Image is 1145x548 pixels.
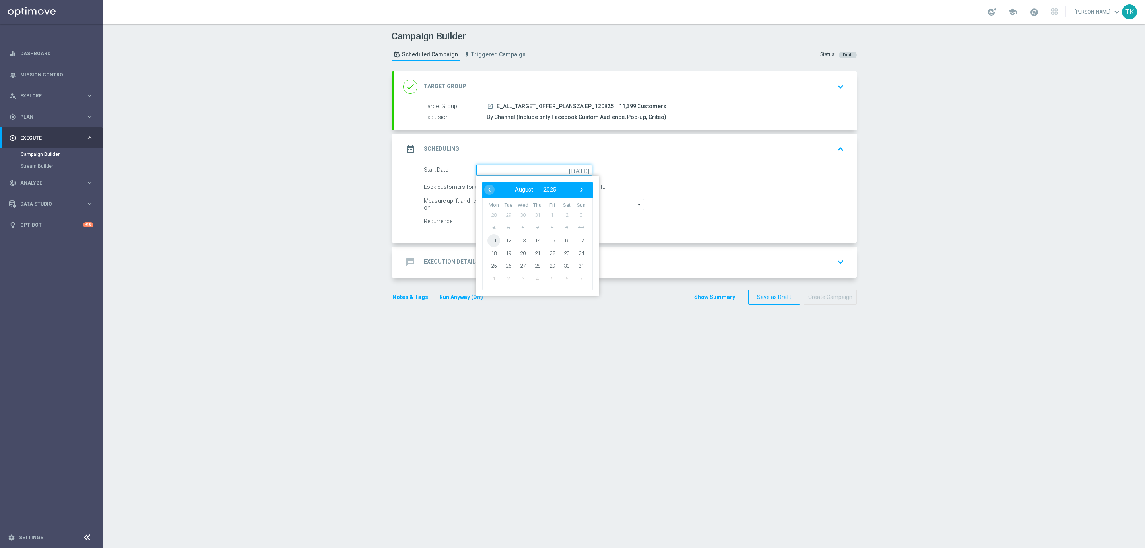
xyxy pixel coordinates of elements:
[9,50,16,57] i: equalizer
[560,234,573,247] span: 16
[20,181,86,185] span: Analyze
[9,51,94,57] button: equalizer Dashboard
[502,247,515,259] span: 19
[487,103,493,109] i: launch
[20,214,83,235] a: Optibot
[9,200,86,208] div: Data Studio
[20,93,86,98] span: Explore
[403,80,417,94] i: done
[424,165,476,176] div: Start Date
[694,293,736,302] button: Show Summary
[575,208,588,221] span: 3
[403,142,847,157] div: date_range Scheduling keyboard_arrow_up
[576,185,587,195] button: ›
[546,221,559,234] span: 8
[516,221,529,234] span: 6
[20,64,93,85] a: Mission Control
[636,199,644,210] i: arrow_drop_down
[471,51,526,58] span: Triggered Campaign
[502,221,515,234] span: 5
[575,234,588,247] span: 17
[462,48,528,61] a: Triggered Campaign
[403,142,417,156] i: date_range
[543,187,556,193] span: 2025
[502,272,515,285] span: 2
[9,92,86,99] div: Explore
[515,187,533,193] span: August
[20,136,86,140] span: Execute
[9,113,16,120] i: gps_fixed
[560,272,573,285] span: 6
[9,113,86,120] div: Plan
[497,103,614,110] span: E_ALL_TARGET_OFFER_PLANSZA EP_120825
[21,148,103,160] div: Campaign Builder
[424,258,479,266] h2: Execution Details
[9,134,86,142] div: Execute
[86,92,93,99] i: keyboard_arrow_right
[484,185,495,195] span: ‹
[531,221,544,234] span: 7
[424,216,476,227] div: Recurrence
[516,202,530,209] th: weekday
[502,208,515,221] span: 29
[86,179,93,187] i: keyboard_arrow_right
[487,208,500,221] span: 28
[502,234,515,247] span: 12
[516,259,529,272] span: 27
[834,255,847,270] button: keyboard_arrow_down
[9,179,16,187] i: track_changes
[843,52,853,58] span: Draft
[538,185,561,195] button: 2025
[487,259,500,272] span: 25
[9,72,94,78] button: Mission Control
[804,290,857,305] button: Create Campaign
[531,259,544,272] span: 28
[531,272,544,285] span: 4
[616,103,666,110] span: | 11,399 Customers
[1112,8,1121,16] span: keyboard_arrow_down
[530,202,545,209] th: weekday
[83,222,93,227] div: +10
[560,208,573,221] span: 2
[1008,8,1017,16] span: school
[560,259,573,272] span: 30
[19,535,43,540] a: Settings
[424,145,459,153] h2: Scheduling
[21,151,83,157] a: Campaign Builder
[424,182,517,193] div: Lock customers for a duration of
[9,93,94,99] div: person_search Explore keyboard_arrow_right
[9,180,94,186] button: track_changes Analyze keyboard_arrow_right
[484,185,587,195] bs-datepicker-navigation-view: ​ ​ ​
[546,247,559,259] span: 22
[487,202,501,209] th: weekday
[516,272,529,285] span: 3
[8,534,15,541] i: settings
[546,234,559,247] span: 15
[1122,4,1137,19] div: TK
[9,222,16,229] i: lightbulb
[487,113,841,121] div: By Channel (Include only Facebook Custom Audience, Pop-up, Criteo)
[575,247,588,259] span: 24
[545,202,559,209] th: weekday
[748,290,800,305] button: Save as Draft
[516,247,529,259] span: 20
[560,247,573,259] span: 23
[559,202,574,209] th: weekday
[569,165,592,173] i: [DATE]
[834,256,846,268] i: keyboard_arrow_down
[487,221,500,234] span: 4
[834,81,846,93] i: keyboard_arrow_down
[403,255,417,269] i: message
[9,135,94,141] button: play_circle_outline Execute keyboard_arrow_right
[1074,6,1122,18] a: [PERSON_NAME]keyboard_arrow_down
[510,185,538,195] button: August
[424,83,466,90] h2: Target Group
[546,259,559,272] span: 29
[9,222,94,228] div: lightbulb Optibot +10
[560,221,573,234] span: 9
[9,43,93,64] div: Dashboard
[575,259,588,272] span: 31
